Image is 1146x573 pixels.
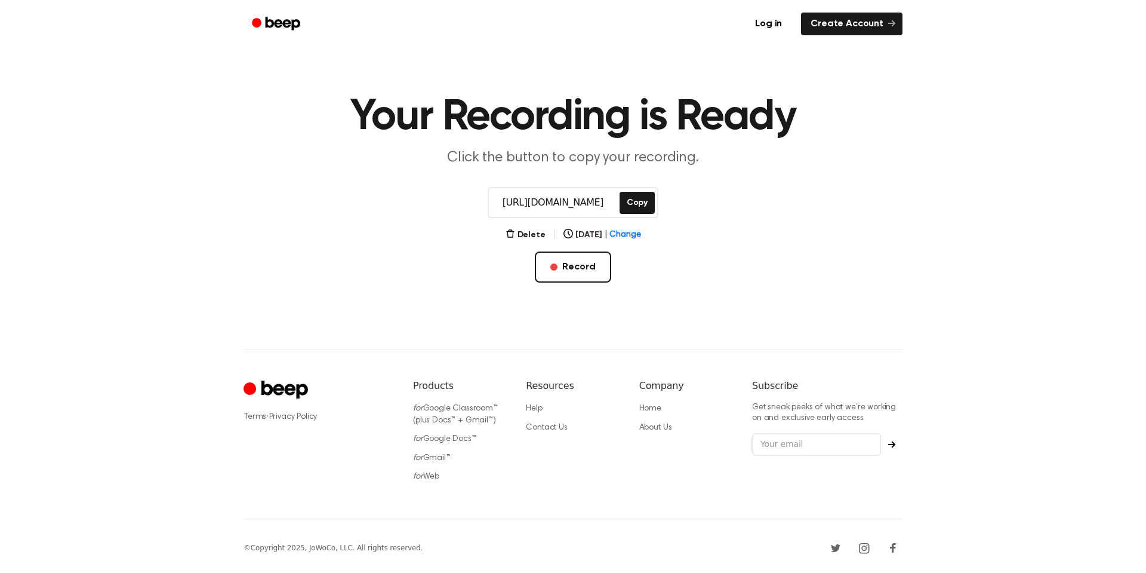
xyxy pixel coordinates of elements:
[506,229,546,241] button: Delete
[244,543,423,553] div: © Copyright 2025, JoWoCo, LLC. All rights reserved.
[526,405,542,413] a: Help
[535,252,611,283] button: Record
[801,13,902,35] a: Create Account
[244,13,311,36] a: Beep
[244,411,394,423] div: ·
[639,424,672,432] a: About Us
[752,403,902,424] p: Get sneak peeks of what we’re working on and exclusive early access.
[244,379,311,402] a: Cruip
[413,435,423,443] i: for
[413,435,476,443] a: forGoogle Docs™
[743,10,794,38] a: Log in
[413,473,423,481] i: for
[413,454,451,462] a: forGmail™
[855,538,874,557] a: Instagram
[413,405,498,425] a: forGoogle Classroom™ (plus Docs™ + Gmail™)
[413,379,507,393] h6: Products
[413,454,423,462] i: for
[526,424,567,432] a: Contact Us
[639,405,661,413] a: Home
[752,379,902,393] h6: Subscribe
[413,473,439,481] a: forWeb
[526,379,620,393] h6: Resources
[344,148,802,168] p: Click the button to copy your recording.
[413,405,423,413] i: for
[605,229,608,241] span: |
[563,229,640,241] button: [DATE]|Change
[267,96,879,139] h1: Your Recording is Ready
[881,441,902,448] button: Subscribe
[826,538,845,557] a: Twitter
[269,413,318,421] a: Privacy Policy
[244,413,266,421] a: Terms
[620,192,655,214] button: Copy
[639,379,733,393] h6: Company
[752,433,881,456] input: Your email
[609,229,640,241] span: Change
[553,228,557,242] span: |
[883,538,902,557] a: Facebook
